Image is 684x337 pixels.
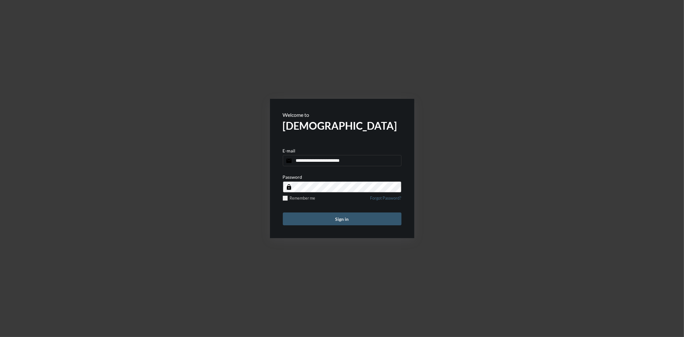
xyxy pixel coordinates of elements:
[283,119,401,132] h2: [DEMOGRAPHIC_DATA]
[370,196,401,204] a: Forgot Password?
[283,174,302,180] p: Password
[283,212,401,225] button: Sign in
[283,196,316,201] label: Remember me
[283,112,401,118] p: Welcome to
[283,148,296,153] p: E-mail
